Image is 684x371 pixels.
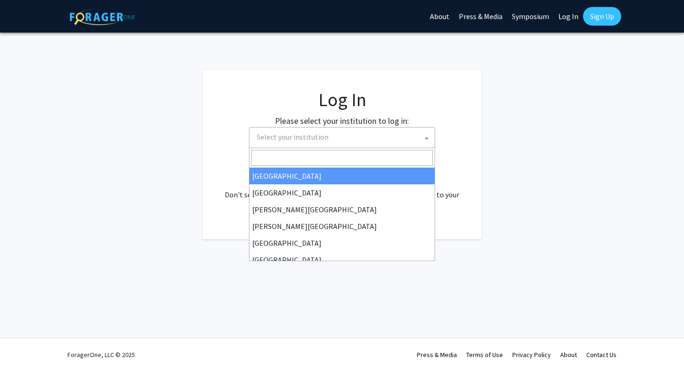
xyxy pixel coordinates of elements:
a: Contact Us [586,351,617,359]
li: [GEOGRAPHIC_DATA] [249,235,435,251]
a: About [560,351,577,359]
a: Terms of Use [466,351,503,359]
span: Select your institution [257,132,329,142]
h1: Log In [221,88,463,111]
li: [GEOGRAPHIC_DATA] [249,168,435,184]
div: ForagerOne, LLC © 2025 [67,338,135,371]
div: No account? . Don't see your institution? about bringing ForagerOne to your institution. [221,167,463,211]
span: Select your institution [249,127,435,148]
a: Sign Up [583,7,621,26]
li: [PERSON_NAME][GEOGRAPHIC_DATA] [249,218,435,235]
input: Search [251,150,433,166]
label: Please select your institution to log in: [275,115,409,127]
li: [GEOGRAPHIC_DATA] [249,184,435,201]
a: Privacy Policy [512,351,551,359]
li: [GEOGRAPHIC_DATA] [249,251,435,268]
a: Press & Media [417,351,457,359]
span: Select your institution [253,128,435,147]
li: [PERSON_NAME][GEOGRAPHIC_DATA] [249,201,435,218]
img: ForagerOne Logo [70,9,135,25]
iframe: Chat [7,329,40,364]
